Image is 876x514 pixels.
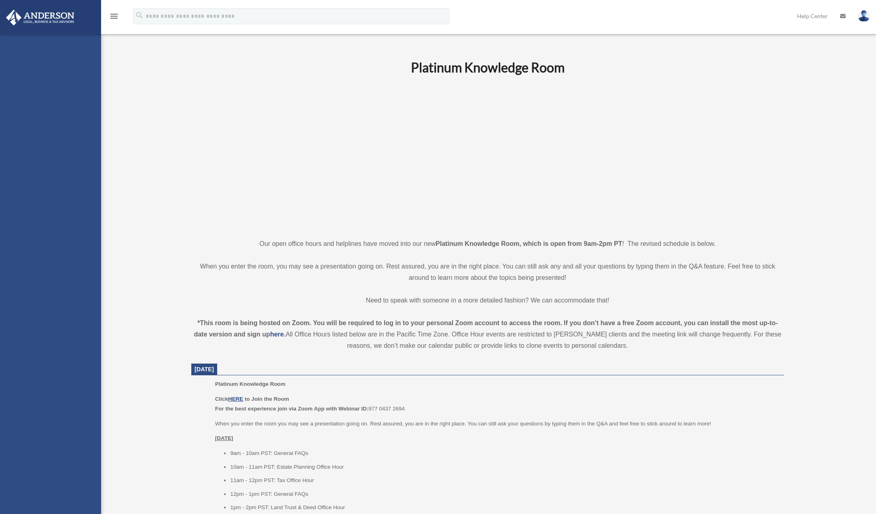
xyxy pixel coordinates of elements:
li: 10am - 11am PST: Estate Planning Office Hour [230,462,778,472]
a: HERE [228,396,243,402]
strong: . [284,331,286,338]
p: 977 0437 2694 [215,394,778,413]
span: [DATE] [195,366,214,372]
a: here [270,331,284,338]
p: Need to speak with someone in a more detailed fashion? We can accommodate that! [191,295,784,306]
u: [DATE] [215,435,233,441]
img: User Pic [858,10,870,22]
strong: *This room is being hosted on Zoom. You will be required to log in to your personal Zoom account ... [194,319,778,338]
div: All Office Hours listed below are in the Pacific Time Zone. Office Hour events are restricted to ... [191,317,784,351]
b: Platinum Knowledge Room [411,59,565,75]
li: 9am - 10am PST: General FAQs [230,448,778,458]
i: menu [109,11,119,21]
i: search [135,11,144,20]
a: menu [109,14,119,21]
p: When you enter the room, you may see a presentation going on. Rest assured, you are in the right ... [191,261,784,283]
strong: Platinum Knowledge Room, which is open from 9am-2pm PT [436,240,622,247]
b: to Join the Room [245,396,289,402]
li: 11am - 12pm PST: Tax Office Hour [230,476,778,485]
span: Platinum Knowledge Room [215,381,286,387]
p: Our open office hours and helplines have moved into our new ! The revised schedule is below. [191,238,784,250]
li: 12pm - 1pm PST: General FAQs [230,489,778,499]
li: 1pm - 2pm PST: Land Trust & Deed Office Hour [230,503,778,512]
b: For the best experience join via Zoom App with Webinar ID: [215,406,368,412]
b: Click [215,396,245,402]
img: Anderson Advisors Platinum Portal [4,10,77,25]
iframe: 231110_Toby_KnowledgeRoom [366,87,609,223]
p: When you enter the room you may see a presentation going on. Rest assured, you are in the right p... [215,419,778,429]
